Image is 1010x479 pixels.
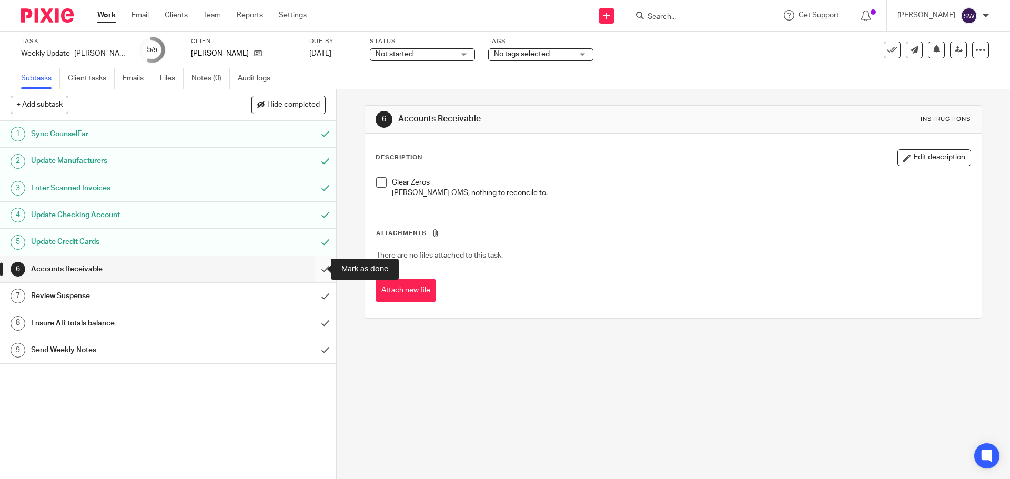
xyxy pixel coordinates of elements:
span: Get Support [799,12,839,19]
button: Edit description [897,149,971,166]
img: Pixie [21,8,74,23]
p: [PERSON_NAME] [191,48,249,59]
div: 5 [147,44,157,56]
a: Reports [237,10,263,21]
div: 1 [11,127,25,141]
span: There are no files attached to this task. [376,252,503,259]
a: Clients [165,10,188,21]
p: Clear Zeros [392,177,970,188]
input: Search [647,13,741,22]
p: [PERSON_NAME] [897,10,955,21]
p: Description [376,154,422,162]
div: 9 [11,343,25,358]
img: svg%3E [961,7,977,24]
div: Weekly Update- Tackaberry [21,48,126,59]
a: Emails [123,68,152,89]
a: Work [97,10,116,21]
label: Due by [309,37,357,46]
a: Subtasks [21,68,60,89]
button: Attach new file [376,279,436,302]
a: Settings [279,10,307,21]
button: Hide completed [251,96,326,114]
a: Email [132,10,149,21]
label: Status [370,37,475,46]
a: Notes (0) [191,68,230,89]
h1: Enter Scanned Invoices [31,180,213,196]
label: Tags [488,37,593,46]
h1: Accounts Receivable [31,261,213,277]
div: 6 [11,262,25,277]
p: [PERSON_NAME] OMS, nothing to reconcile to. [392,188,970,198]
a: Files [160,68,184,89]
h1: Update Credit Cards [31,234,213,250]
h1: Send Weekly Notes [31,342,213,358]
small: /9 [151,47,157,53]
h1: Review Suspense [31,288,213,304]
div: 2 [11,154,25,169]
h1: Update Manufacturers [31,153,213,169]
a: Client tasks [68,68,115,89]
h1: Sync CounselEar [31,126,213,142]
div: Weekly Update- [PERSON_NAME] [21,48,126,59]
div: 6 [376,111,392,128]
span: Not started [376,50,413,58]
a: Team [204,10,221,21]
h1: Accounts Receivable [398,114,696,125]
label: Client [191,37,296,46]
div: 5 [11,235,25,250]
label: Task [21,37,126,46]
span: [DATE] [309,50,331,57]
span: Hide completed [267,101,320,109]
div: Instructions [921,115,971,124]
h1: Update Checking Account [31,207,213,223]
div: 8 [11,316,25,331]
div: 7 [11,289,25,303]
h1: Ensure AR totals balance [31,315,213,331]
span: No tags selected [494,50,550,58]
span: Attachments [376,230,427,236]
div: 4 [11,208,25,222]
a: Audit logs [238,68,278,89]
div: 3 [11,181,25,196]
button: + Add subtask [11,96,68,114]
